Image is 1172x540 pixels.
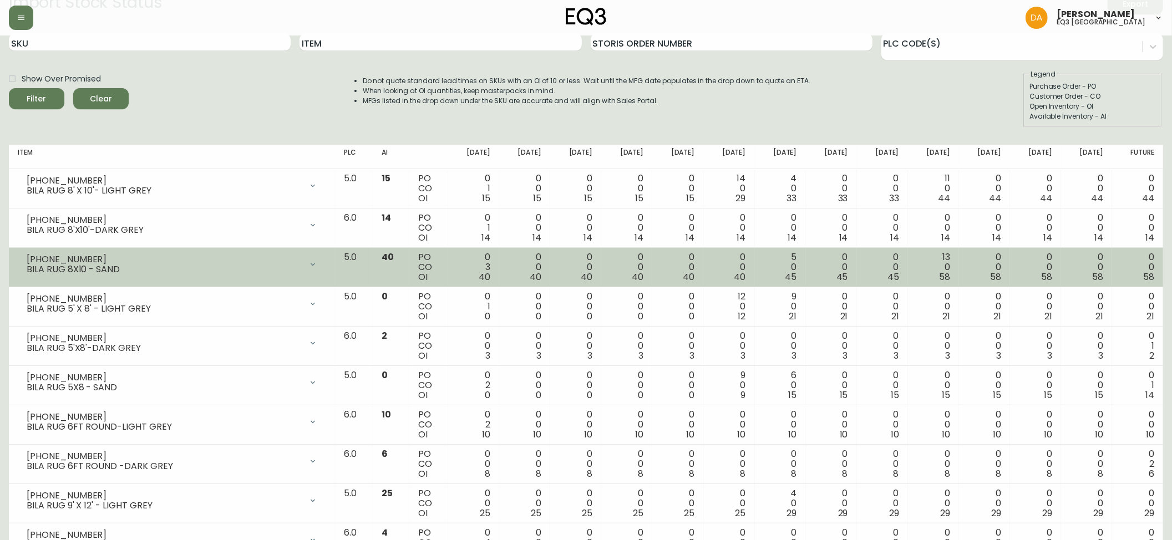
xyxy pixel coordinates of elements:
span: 40 [632,271,644,283]
div: 0 0 [508,174,541,203]
div: PO CO [418,370,439,400]
span: 40 [683,271,695,283]
span: 21 [942,310,950,323]
span: 14 [1145,231,1154,244]
li: MFGs listed in the drop down under the SKU are accurate and will align with Sales Portal. [363,96,811,106]
span: 0 [536,310,541,323]
span: 3 [996,349,1001,362]
span: 10 [993,428,1001,441]
div: [PHONE_NUMBER]BILA RUG 5' X 8' - LIGHT GREY [18,292,326,316]
div: 0 0 [610,174,643,203]
span: 21 [993,310,1001,323]
span: 40 [382,251,394,263]
span: OI [418,310,428,323]
div: 0 0 [661,449,694,479]
div: 0 0 [968,174,1001,203]
div: 0 0 [508,449,541,479]
div: BILA RUG 5'X8'-DARK GREY [27,343,302,353]
div: 0 0 [713,410,746,440]
div: 0 0 [508,292,541,322]
div: 0 0 [815,410,848,440]
div: Purchase Order - PO [1029,81,1156,91]
div: [PHONE_NUMBER] [27,373,302,383]
span: 0 [536,389,541,401]
div: 0 0 [457,331,490,361]
div: 0 0 [559,449,592,479]
div: BILA RUG 8' X 10'- LIGHT GREY [27,186,302,196]
span: 3 [741,349,746,362]
th: [DATE] [652,145,703,169]
span: 0 [689,389,695,401]
th: [DATE] [550,145,601,169]
span: 14 [1145,389,1154,401]
span: 10 [533,428,541,441]
th: [DATE] [601,145,652,169]
div: [PHONE_NUMBER]BILA RUG 5'X8'-DARK GREY [18,331,326,355]
div: 0 0 [815,213,848,243]
div: 0 0 [661,213,694,243]
div: 11 0 [917,174,950,203]
span: 15 [687,192,695,205]
span: 14 [635,231,644,244]
span: 21 [789,310,797,323]
span: 14 [992,231,1001,244]
span: 3 [536,349,541,362]
div: 0 0 [508,213,541,243]
div: 0 0 [1019,213,1052,243]
span: 6 [382,447,388,460]
div: 0 0 [661,410,694,440]
div: 0 0 [968,213,1001,243]
div: 0 0 [764,449,797,479]
span: OI [418,428,428,441]
span: Clear [82,92,120,106]
div: 0 0 [815,449,848,479]
span: 44 [989,192,1001,205]
span: OI [418,192,428,205]
span: 58 [1143,271,1154,283]
div: 0 0 [1070,370,1103,400]
div: 0 0 [508,370,541,400]
div: BILA RUG 5X8 - SAND [27,383,302,393]
th: PLC [335,145,373,169]
div: [PHONE_NUMBER] [27,294,302,304]
div: 0 0 [1070,252,1103,282]
div: 0 0 [968,370,1001,400]
div: 0 0 [917,331,950,361]
div: 0 0 [610,252,643,282]
div: PO CO [418,410,439,440]
div: 0 0 [610,213,643,243]
div: [PHONE_NUMBER]BILA RUG 9' X 12' - LIGHT GREY [18,488,326,513]
span: 15 [942,389,950,401]
div: 0 0 [917,370,950,400]
span: 0 [485,310,490,323]
div: [PHONE_NUMBER] [27,491,302,501]
span: OI [418,389,428,401]
span: 44 [1091,192,1103,205]
span: 0 [638,310,644,323]
span: 0 [587,389,592,401]
span: 10 [382,408,391,421]
div: 0 0 [1070,331,1103,361]
th: AI [373,145,409,169]
span: 45 [887,271,899,283]
span: 33 [787,192,797,205]
span: 10 [585,428,593,441]
div: 0 0 [1019,252,1052,282]
div: 0 0 [1019,449,1052,479]
span: 0 [638,389,644,401]
div: 0 0 [610,370,643,400]
span: 21 [1044,310,1052,323]
span: 0 [382,369,388,381]
div: 0 0 [508,252,541,282]
span: 33 [838,192,848,205]
span: 15 [993,389,1001,401]
span: 14 [481,231,490,244]
div: 5 0 [764,252,797,282]
div: Customer Order - CO [1029,91,1156,101]
span: 21 [1095,310,1103,323]
span: 12 [738,310,746,323]
div: [PHONE_NUMBER] [27,412,302,422]
div: [PHONE_NUMBER]BILA RUG 6FT ROUND -DARK GREY [18,449,326,473]
div: BILA RUG 9' X 12' - LIGHT GREY [27,501,302,511]
span: OI [418,231,428,244]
